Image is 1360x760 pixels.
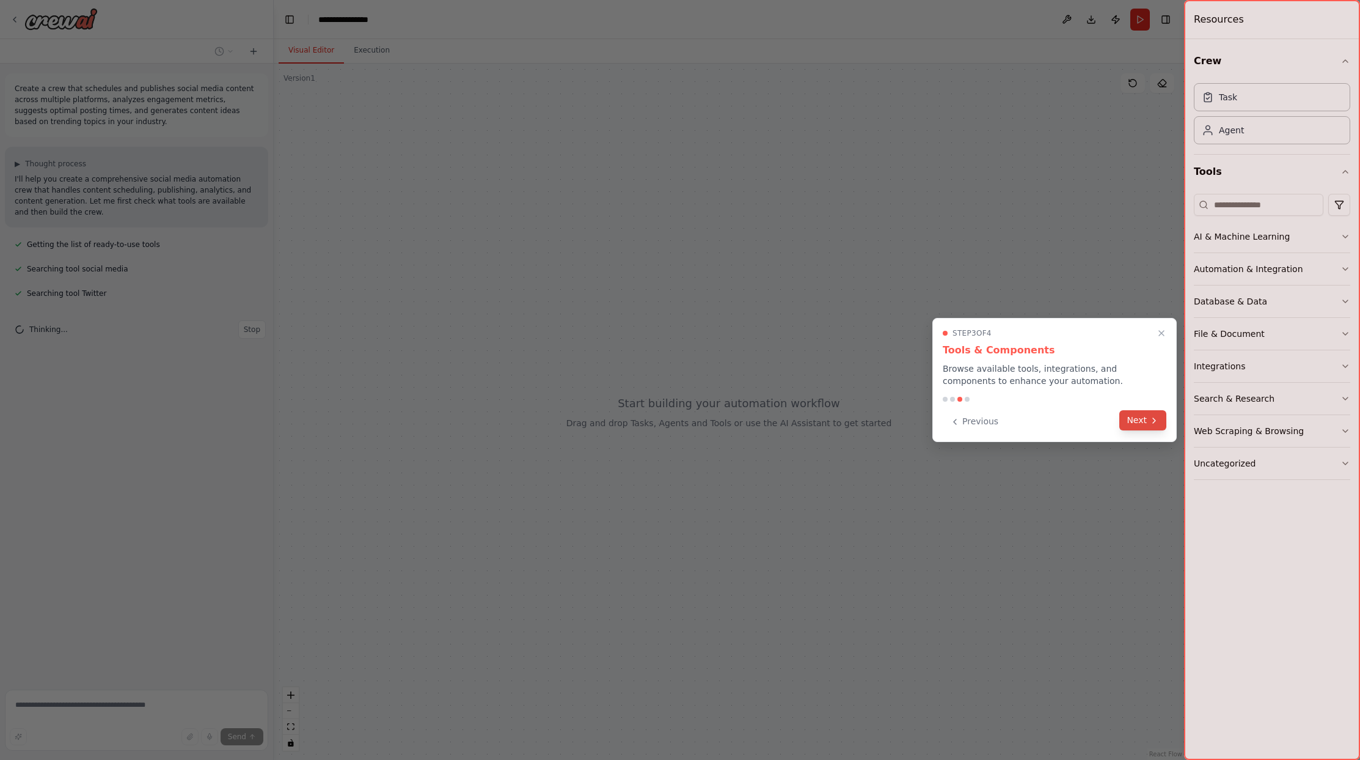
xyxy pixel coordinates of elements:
[943,411,1006,432] button: Previous
[952,328,992,338] span: Step 3 of 4
[281,11,298,28] button: Hide left sidebar
[1119,410,1166,430] button: Next
[943,343,1166,358] h3: Tools & Components
[943,363,1166,387] p: Browse available tools, integrations, and components to enhance your automation.
[1154,326,1169,341] button: Close walkthrough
